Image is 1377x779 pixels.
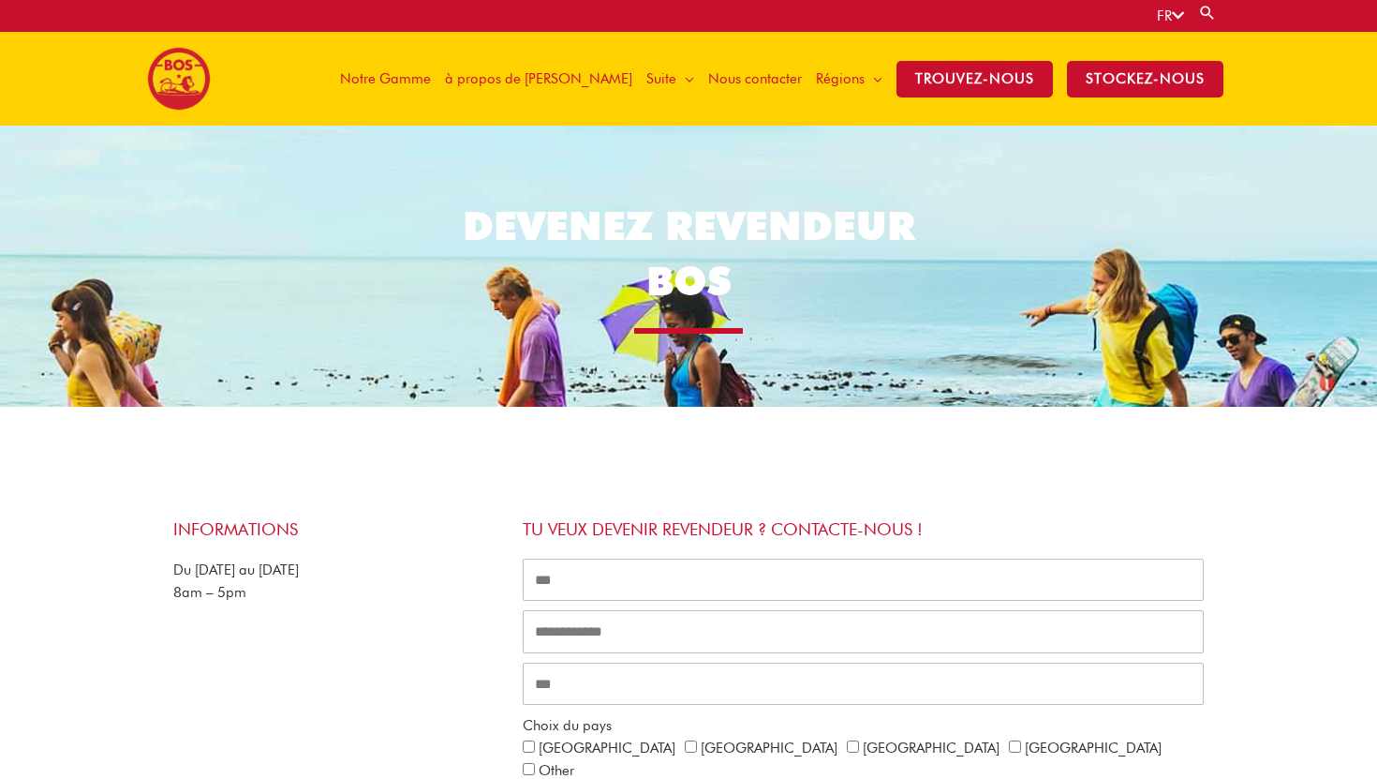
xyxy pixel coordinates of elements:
[319,32,1231,126] nav: Site Navigation
[523,714,612,737] label: Choix du pays
[640,32,702,126] a: Suite
[708,51,802,107] span: Nous contacter
[1198,4,1217,22] a: Search button
[147,47,211,111] img: BOS logo finals-200px
[702,32,809,126] a: Nous contacter
[863,740,999,757] label: [GEOGRAPHIC_DATA]
[1025,740,1162,757] label: [GEOGRAPHIC_DATA]
[445,51,632,107] span: à propos de [PERSON_NAME]
[340,51,431,107] span: Notre Gamme
[646,51,676,107] span: Suite
[173,584,246,601] span: 8am – 5pm
[417,199,960,309] h1: DEVENEZ REVENDEUR BOS
[438,32,640,126] a: à propos de [PERSON_NAME]
[1157,7,1184,24] a: FR
[539,762,574,779] label: Other
[173,519,504,540] h4: INFORMATIONS
[539,740,675,757] label: [GEOGRAPHIC_DATA]
[896,61,1053,97] span: TROUVEZ-NOUS
[333,32,438,126] a: Notre Gamme
[816,51,865,107] span: Régions
[173,562,299,578] span: Du [DATE] au [DATE]
[523,519,1204,540] h4: TU VEUX DEVENIR REVENDEUR ? CONTACTE-NOUS !
[1067,61,1223,97] span: stockez-nous
[701,740,837,757] label: [GEOGRAPHIC_DATA]
[809,32,890,126] a: Régions
[890,32,1060,126] a: TROUVEZ-NOUS
[1060,32,1231,126] a: stockez-nous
